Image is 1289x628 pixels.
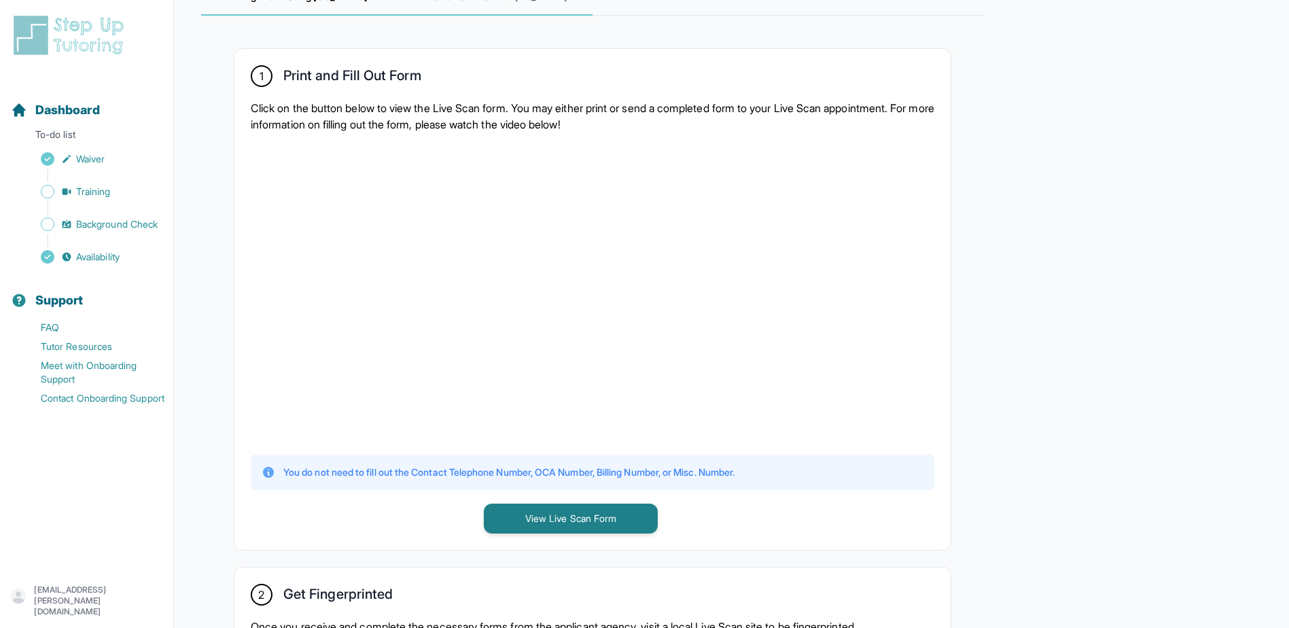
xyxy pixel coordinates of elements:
[5,269,168,315] button: Support
[35,291,84,310] span: Support
[11,247,173,266] a: Availability
[251,143,726,441] iframe: YouTube video player
[11,14,132,57] img: logo
[11,215,173,234] a: Background Check
[11,101,100,120] a: Dashboard
[283,67,421,89] h2: Print and Fill Out Form
[11,585,162,617] button: [EMAIL_ADDRESS][PERSON_NAME][DOMAIN_NAME]
[76,250,120,264] span: Availability
[283,466,735,479] p: You do not need to fill out the Contact Telephone Number, OCA Number, Billing Number, or Misc. Nu...
[283,586,393,608] h2: Get Fingerprinted
[5,79,168,125] button: Dashboard
[35,101,100,120] span: Dashboard
[34,585,162,617] p: [EMAIL_ADDRESS][PERSON_NAME][DOMAIN_NAME]
[11,182,173,201] a: Training
[11,389,173,408] a: Contact Onboarding Support
[76,185,111,198] span: Training
[76,152,105,166] span: Waiver
[11,356,173,389] a: Meet with Onboarding Support
[251,100,934,133] p: Click on the button below to view the Live Scan form. You may either print or send a completed fo...
[11,150,173,169] a: Waiver
[258,587,264,603] span: 2
[76,217,158,231] span: Background Check
[11,337,173,356] a: Tutor Resources
[5,128,168,147] p: To-do list
[260,68,264,84] span: 1
[11,318,173,337] a: FAQ
[484,511,658,525] a: View Live Scan Form
[484,504,658,534] button: View Live Scan Form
